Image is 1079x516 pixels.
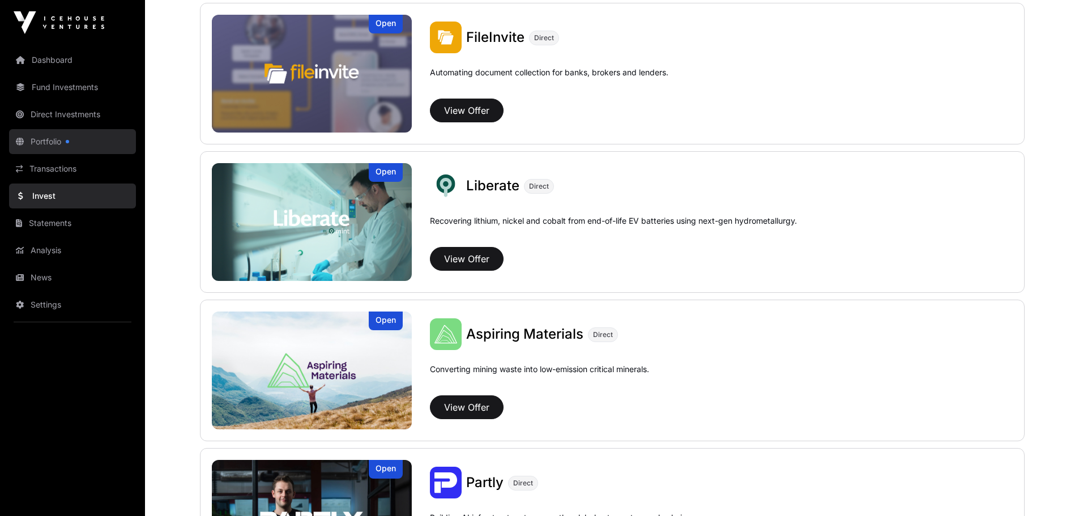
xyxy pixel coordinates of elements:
[9,211,136,236] a: Statements
[466,326,583,342] span: Aspiring Materials
[9,238,136,263] a: Analysis
[9,48,136,73] a: Dashboard
[14,11,104,34] img: Icehouse Ventures Logo
[430,22,462,53] img: FileInvite
[9,184,136,208] a: Invest
[466,29,524,45] span: FileInvite
[593,330,613,339] span: Direct
[430,318,462,350] img: Aspiring Materials
[9,75,136,100] a: Fund Investments
[466,474,504,492] a: Partly
[212,163,412,281] a: LiberateOpen
[430,67,668,94] p: Automating document collection for banks, brokers and lenders.
[369,460,403,479] div: Open
[212,312,412,429] a: Aspiring MaterialsOpen
[9,265,136,290] a: News
[466,28,524,46] a: FileInvite
[430,247,504,271] button: View Offer
[430,364,649,391] p: Converting mining waste into low-emission critical minerals.
[466,325,583,343] a: Aspiring Materials
[513,479,533,488] span: Direct
[9,102,136,127] a: Direct Investments
[212,15,412,133] img: FileInvite
[212,15,412,133] a: FileInviteOpen
[369,163,403,182] div: Open
[212,163,412,281] img: Liberate
[466,177,519,195] a: Liberate
[466,177,519,194] span: Liberate
[466,474,504,491] span: Partly
[369,15,403,33] div: Open
[529,182,549,191] span: Direct
[534,33,554,42] span: Direct
[9,292,136,317] a: Settings
[212,312,412,429] img: Aspiring Materials
[430,395,504,419] button: View Offer
[9,156,136,181] a: Transactions
[9,129,136,154] a: Portfolio
[430,170,462,202] img: Liberate
[369,312,403,330] div: Open
[430,99,504,122] button: View Offer
[430,215,797,242] p: Recovering lithium, nickel and cobalt from end-of-life EV batteries using next-gen hydrometallurgy.
[430,467,462,498] img: Partly
[1022,462,1079,516] iframe: Chat Widget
